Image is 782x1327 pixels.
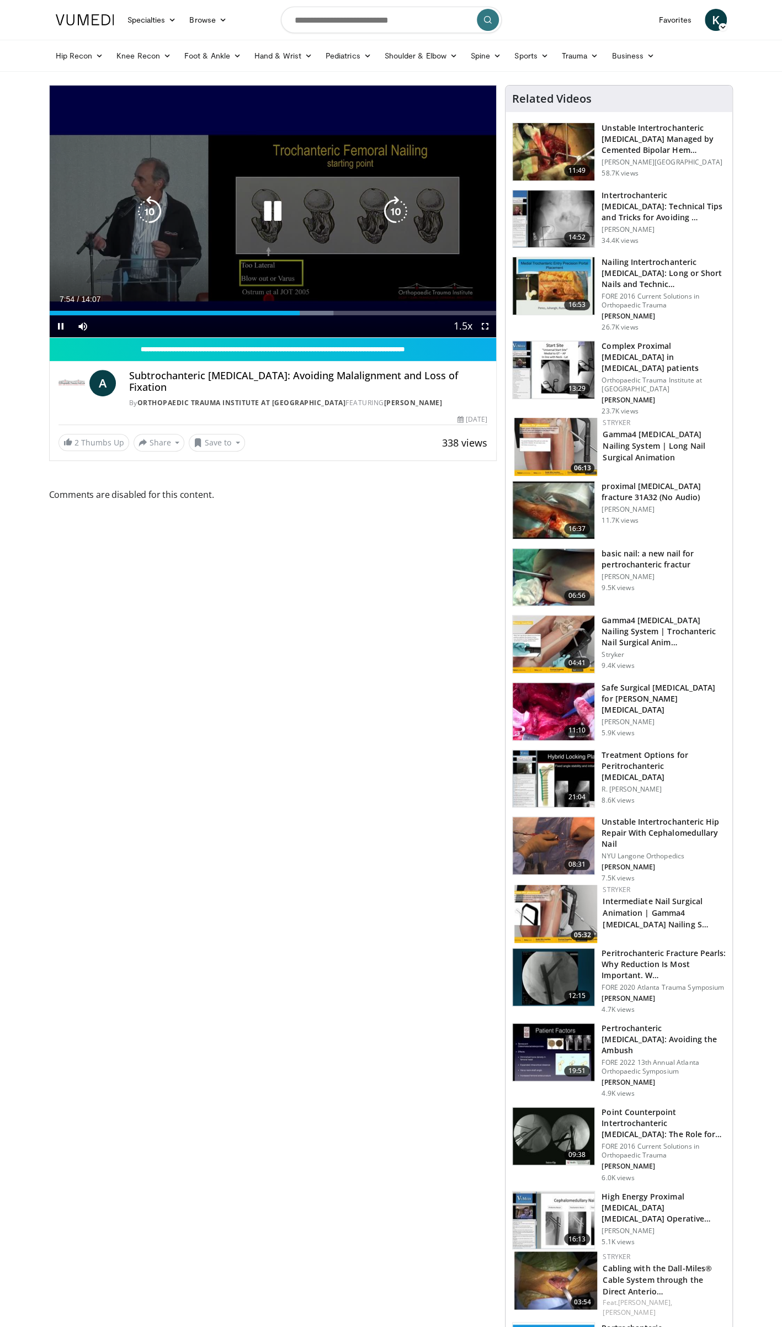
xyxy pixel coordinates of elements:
[602,994,726,1003] p: [PERSON_NAME]
[514,885,597,943] img: 5fbe4ff2-1eb1-49d0-b42c-9dd66d6fb913.150x105_q85_crop-smart_upscale.jpg
[603,429,705,463] a: Gamma4 [MEDICAL_DATA] Nailing System | Long Nail Surgical Animation
[602,312,726,321] p: [PERSON_NAME]
[50,86,497,338] video-js: Video Player
[564,859,591,870] span: 08:31
[602,682,726,715] h3: Safe Surgical [MEDICAL_DATA] for [PERSON_NAME] [MEDICAL_DATA]
[464,45,508,67] a: Spine
[603,1297,724,1317] div: Feat.
[121,9,183,31] a: Specialties
[512,92,592,105] h4: Related Videos
[603,885,630,894] a: Stryker
[514,885,597,943] a: 05:32
[602,190,726,223] h3: Intertrochanteric [MEDICAL_DATA]: Technical Tips and Tricks for Avoiding …
[512,1191,726,1249] a: 16:13 High Energy Proximal [MEDICAL_DATA] [MEDICAL_DATA] Operative Fixation: Nail [PERSON_NAME] 5...
[49,45,110,67] a: Hip Recon
[602,874,634,883] p: 7.5K views
[705,9,727,31] a: K
[603,418,630,427] a: Stryker
[513,1191,594,1249] img: 029abf7f-e8ee-471a-8b54-a1a18b3d301c.150x105_q85_crop-smart_upscale.jpg
[602,729,634,737] p: 5.9K views
[602,661,634,670] p: 9.4K views
[189,434,245,452] button: Save to
[602,407,638,416] p: 23.7K views
[81,295,100,304] span: 14:07
[110,45,178,67] a: Knee Recon
[512,341,726,416] a: 13:29 Complex Proximal [MEDICAL_DATA] in [MEDICAL_DATA] patients Orthopaedic Trauma Institute at ...
[602,1078,726,1087] p: [PERSON_NAME]
[442,436,487,449] span: 338 views
[513,683,594,740] img: d15b3e15-1645-4374-9a38-ea794b101129.150x105_q85_crop-smart_upscale.jpg
[564,383,591,394] span: 13:29
[58,434,129,451] a: 2 Thumbs Up
[602,516,638,525] p: 11.7K views
[602,169,638,178] p: 58.7K views
[56,14,114,25] img: VuMedi Logo
[602,1107,726,1140] h3: Point Counterpoint Intertrochanteric [MEDICAL_DATA]: The Role for DHS
[602,481,726,503] h3: proximal [MEDICAL_DATA] fracture 31A32 (No Audio)
[512,1107,726,1182] a: 09:38 Point Counterpoint Intertrochanteric [MEDICAL_DATA]: The Role for DHS FORE 2016 Current Sol...
[602,396,726,405] p: [PERSON_NAME]
[513,549,594,606] img: 307294_0000_1.png.150x105_q85_crop-smart_upscale.jpg
[602,1162,726,1171] p: [PERSON_NAME]
[564,657,591,668] span: 04:41
[512,682,726,741] a: 11:10 Safe Surgical [MEDICAL_DATA] for [PERSON_NAME] [MEDICAL_DATA] [PERSON_NAME] 5.9K views
[564,299,591,310] span: 16:53
[512,750,726,808] a: 21:04 Treatment Options for Peritrochanteric [MEDICAL_DATA] R. [PERSON_NAME] 8.6K views
[602,123,726,156] h3: Unstable Intertrochanteric [MEDICAL_DATA] Managed by Cemented Bipolar Hem…
[474,315,496,337] button: Fullscreen
[602,983,726,992] p: FORE 2020 Atlanta Trauma Symposium
[602,292,726,310] p: FORE 2016 Current Solutions in Orthopaedic Trauma
[513,190,594,248] img: DA_UIUPltOAJ8wcH4xMDoxOjB1O8AjAz.150x105_q85_crop-smart_upscale.jpg
[178,45,248,67] a: Foot & Ankle
[60,295,75,304] span: 7:54
[50,311,497,315] div: Progress Bar
[602,750,726,783] h3: Treatment Options for Peritrochanteric [MEDICAL_DATA]
[564,1065,591,1076] span: 19:51
[602,548,726,570] h3: basic nail: a new nail for pertrochanteric fractur
[129,398,488,408] div: By FEATURING
[605,45,661,67] a: Business
[602,718,726,726] p: [PERSON_NAME]
[183,9,233,31] a: Browse
[602,341,726,374] h3: Complex Proximal [MEDICAL_DATA] in [MEDICAL_DATA] patients
[602,1089,634,1098] p: 4.9K views
[564,232,591,243] span: 14:52
[602,1058,726,1076] p: FORE 2022 13th Annual Atlanta Orthopaedic Symposium
[602,1005,634,1014] p: 4.7K views
[602,376,726,394] p: Orthopaedic Trauma Institute at [GEOGRAPHIC_DATA]
[452,315,474,337] button: Playback Rate
[378,45,464,67] a: Shoulder & Elbow
[319,45,378,67] a: Pediatrics
[618,1297,672,1307] a: [PERSON_NAME],
[248,45,319,67] a: Hand & Wrist
[555,45,605,67] a: Trauma
[514,1251,597,1309] a: 03:54
[602,785,726,794] p: R. [PERSON_NAME]
[513,948,594,1006] img: 270e2b10-27c1-4607-95ae-78f0bb597f00.150x105_q85_crop-smart_upscale.jpg
[602,236,638,245] p: 34.4K views
[652,9,698,31] a: Favorites
[77,295,79,304] span: /
[512,1023,726,1098] a: 19:51 Pertrochanteric [MEDICAL_DATA]: Avoiding the Ambush FORE 2022 13th Annual Atlanta Orthopaed...
[602,852,726,861] p: NYU Langone Orthopedics
[89,370,116,396] a: A
[602,1237,634,1246] p: 5.1K views
[603,1262,712,1296] a: Cabling with the Dall-Miles® Cable System through the Direct Anterio…
[602,505,726,514] p: [PERSON_NAME]
[602,1191,726,1224] h3: High Energy Proximal [MEDICAL_DATA] [MEDICAL_DATA] Operative Fixation: Nail
[512,190,726,248] a: 14:52 Intertrochanteric [MEDICAL_DATA]: Technical Tips and Tricks for Avoiding … [PERSON_NAME] 34...
[602,1226,726,1235] p: [PERSON_NAME]
[514,418,597,476] img: 155d8d39-586d-417b-a344-3221a42b29c1.150x105_q85_crop-smart_upscale.jpg
[58,370,85,396] img: Orthopaedic Trauma Institute at UCSF
[281,7,502,33] input: Search topics, interventions
[602,863,726,872] p: [PERSON_NAME]
[602,1173,634,1182] p: 6.0K views
[512,816,726,883] a: 08:31 Unstable Intertrochanteric Hip Repair With Cephalomedullary Nail NYU Langone Orthopedics [P...
[514,418,597,476] a: 06:13
[564,523,591,534] span: 16:37
[513,817,594,874] img: b6db7bef-d9ee-4a7f-9023-a0a575fb5f77.150x105_q85_crop-smart_upscale.jpg
[564,1233,591,1244] span: 16:13
[602,572,726,581] p: [PERSON_NAME]
[602,583,634,592] p: 9.5K views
